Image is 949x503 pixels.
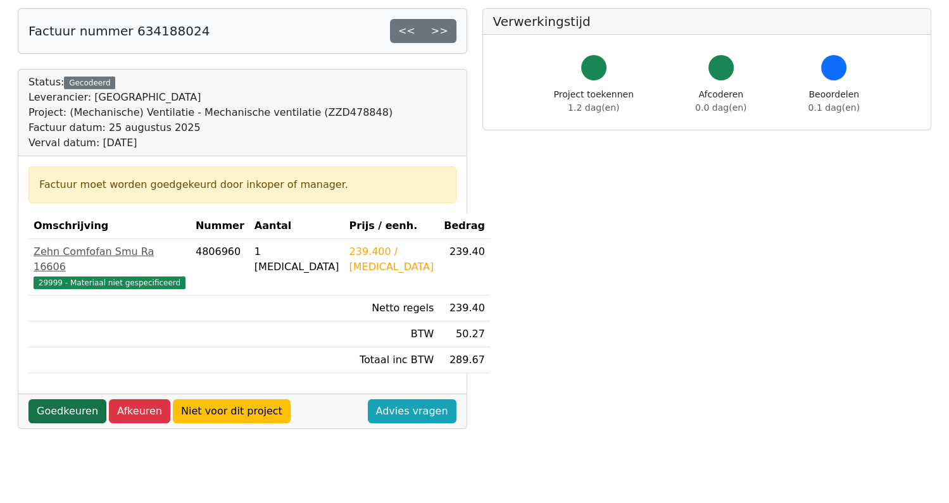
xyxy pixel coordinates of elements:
th: Bedrag [439,213,490,239]
div: Verval datum: [DATE] [28,135,393,151]
div: Project: (Mechanische) Ventilatie - Mechanische ventilatie (ZZD478848) [28,105,393,120]
th: Nummer [191,213,249,239]
div: Gecodeerd [64,77,115,89]
span: 0.0 dag(en) [695,102,746,113]
div: Factuur datum: 25 augustus 2025 [28,120,393,135]
td: Netto regels [344,295,439,321]
td: Totaal inc BTW [344,347,439,373]
div: 1 [MEDICAL_DATA] [255,244,339,275]
a: Goedkeuren [28,399,106,423]
div: Project toekennen [554,88,634,115]
td: 239.40 [439,295,490,321]
span: 29999 - Materiaal niet gespecificeerd [34,276,185,289]
div: Status: [28,75,393,151]
td: BTW [344,321,439,347]
div: 239.400 / [MEDICAL_DATA] [349,244,434,275]
a: Advies vragen [368,399,456,423]
h5: Factuur nummer 634188024 [28,23,210,39]
div: Leverancier: [GEOGRAPHIC_DATA] [28,90,393,105]
td: 50.27 [439,321,490,347]
td: 4806960 [191,239,249,295]
h5: Verwerkingstijd [493,14,921,29]
td: 239.40 [439,239,490,295]
td: 289.67 [439,347,490,373]
th: Prijs / eenh. [344,213,439,239]
span: 1.2 dag(en) [568,102,619,113]
th: Aantal [249,213,344,239]
span: 0.1 dag(en) [808,102,860,113]
div: Beoordelen [808,88,860,115]
a: >> [423,19,456,43]
a: Afkeuren [109,399,170,423]
div: Zehn Comfofan Smu Ra 16606 [34,244,185,275]
th: Omschrijving [28,213,191,239]
div: Factuur moet worden goedgekeurd door inkoper of manager. [39,177,446,192]
a: Niet voor dit project [173,399,291,423]
a: Zehn Comfofan Smu Ra 1660629999 - Materiaal niet gespecificeerd [34,244,185,290]
a: << [390,19,424,43]
div: Afcoderen [695,88,746,115]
